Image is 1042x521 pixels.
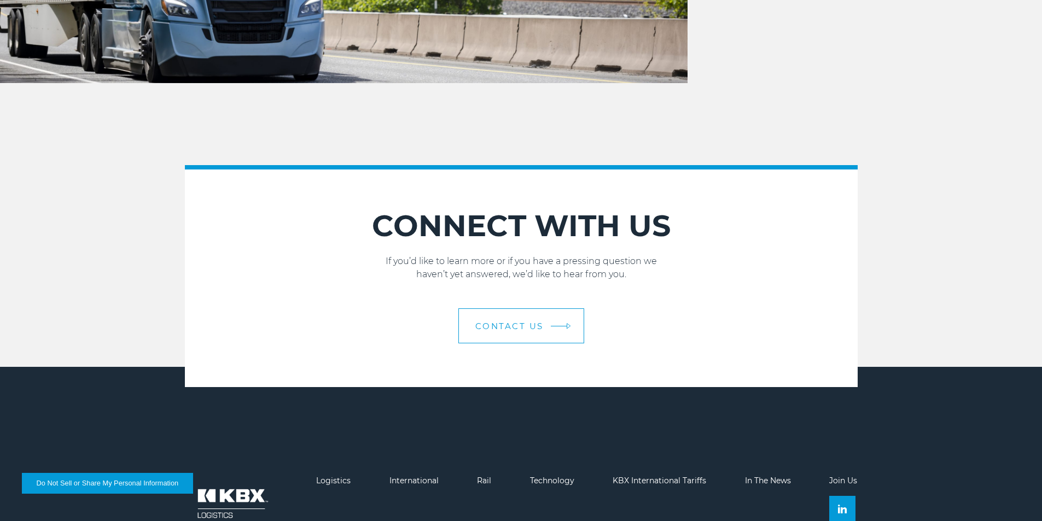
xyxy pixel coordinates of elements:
[458,308,584,343] a: Contact Us arrow arrow
[316,476,351,485] a: Logistics
[838,505,847,513] img: Linkedin
[477,476,491,485] a: Rail
[185,208,858,244] h2: CONNECT WITH US
[613,476,706,485] a: KBX International Tariffs
[185,255,858,281] p: If you’d like to learn more or if you have a pressing question we haven’t yet answered, we’d like...
[745,476,791,485] a: In The News
[389,476,439,485] a: International
[987,469,1042,521] div: Виджет чата
[987,469,1042,521] iframe: Chat Widget
[530,476,574,485] a: Technology
[22,473,193,494] button: Do Not Sell or Share My Personal Information
[566,323,571,329] img: arrow
[829,476,857,485] a: Join Us
[475,322,544,330] span: Contact Us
